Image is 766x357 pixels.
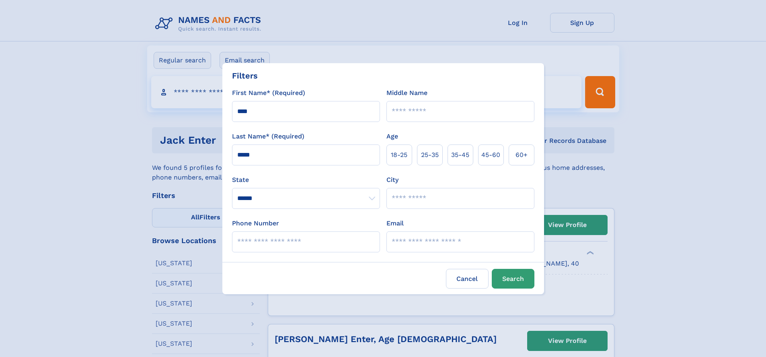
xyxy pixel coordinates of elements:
label: Middle Name [386,88,427,98]
label: Cancel [446,269,489,289]
button: Search [492,269,534,289]
div: Filters [232,70,258,82]
label: City [386,175,398,185]
label: Last Name* (Required) [232,132,304,141]
span: 45‑60 [481,150,500,160]
label: State [232,175,380,185]
label: Phone Number [232,219,279,228]
span: 60+ [515,150,528,160]
span: 35‑45 [451,150,469,160]
label: Email [386,219,404,228]
label: First Name* (Required) [232,88,305,98]
span: 25‑35 [421,150,439,160]
span: 18‑25 [391,150,407,160]
label: Age [386,132,398,141]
